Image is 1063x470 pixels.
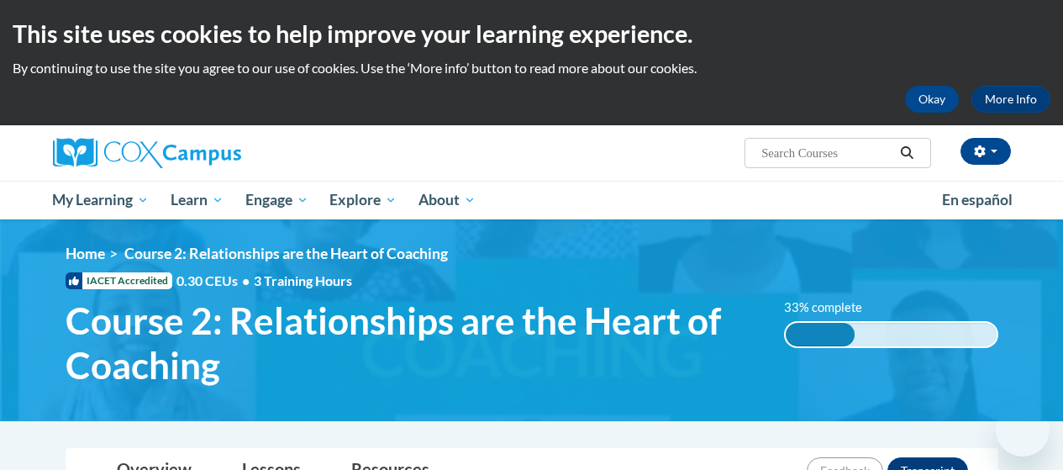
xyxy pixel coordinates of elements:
span: My Learning [52,190,149,210]
label: 33% complete [784,298,881,317]
span: 3 Training Hours [254,272,352,288]
input: Search Courses [760,143,894,163]
span: • [242,272,250,288]
span: Course 2: Relationships are the Heart of Coaching [124,245,448,262]
a: Explore [318,181,408,219]
h2: This site uses cookies to help improve your learning experience. [13,17,1050,50]
img: Cox Campus [53,138,241,168]
a: My Learning [42,181,161,219]
span: En español [942,191,1013,209]
span: About [418,190,476,210]
div: 33% complete [786,323,855,346]
button: Account Settings [960,138,1011,165]
span: 0.30 CEUs [176,272,254,290]
span: Learn [171,190,224,210]
span: Engage [245,190,308,210]
button: Search [894,143,919,163]
div: Main menu [40,181,1024,219]
a: Cox Campus [53,138,355,168]
a: Engage [234,181,319,219]
a: More Info [971,86,1050,113]
span: Course 2: Relationships are the Heart of Coaching [66,298,759,388]
iframe: Button to launch messaging window [996,403,1050,457]
a: Home [66,245,105,262]
span: Explore [329,190,397,210]
button: Okay [905,86,959,113]
span: IACET Accredited [66,272,172,289]
a: Learn [160,181,234,219]
a: En español [931,182,1024,218]
p: By continuing to use the site you agree to our use of cookies. Use the ‘More info’ button to read... [13,59,1050,77]
a: About [408,181,487,219]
